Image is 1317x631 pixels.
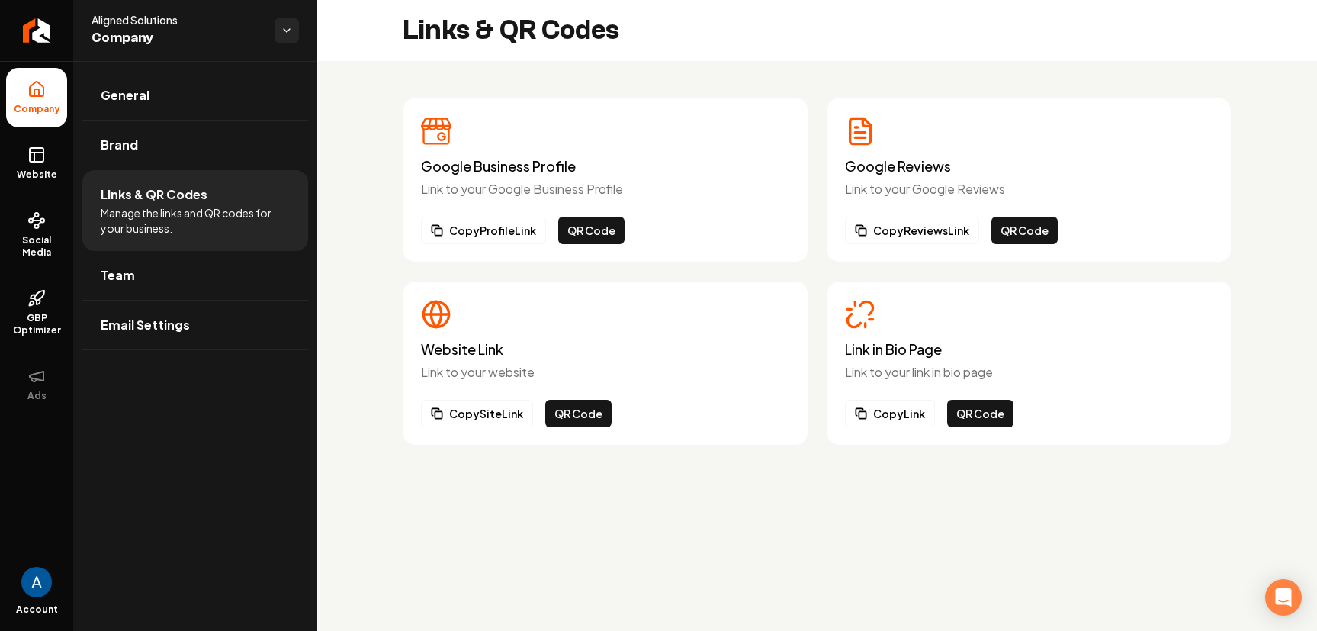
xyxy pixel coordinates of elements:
a: Social Media [6,199,67,271]
span: Links & QR Codes [101,185,207,204]
h3: Website Link [421,342,790,357]
button: CopyProfileLink [421,217,546,244]
a: Email Settings [82,301,308,349]
img: Andrew Magana [21,567,52,597]
span: Company [92,27,262,49]
button: Ads [6,355,67,414]
div: Open Intercom Messenger [1265,579,1302,616]
span: Brand [101,136,138,154]
p: Link to your website [421,363,790,381]
p: Link to your Google Business Profile [421,180,790,198]
span: Account [16,604,58,616]
span: Social Media [6,234,67,259]
button: CopySiteLink [421,400,533,427]
button: QR Code [947,400,1013,427]
span: Team [101,266,135,285]
span: Email Settings [101,316,190,334]
button: QR Code [545,400,612,427]
p: Link to your link in bio page [845,363,1214,381]
span: Manage the links and QR codes for your business. [101,205,290,236]
button: Open user button [21,567,52,597]
p: Link to your Google Reviews [845,180,1214,198]
button: QR Code [558,217,625,244]
a: GBP Optimizer [6,277,67,349]
button: CopyLink [845,400,935,427]
a: Team [82,251,308,300]
span: Company [8,103,66,115]
h3: Google Business Profile [421,159,790,174]
a: Brand [82,121,308,169]
a: Website [6,134,67,193]
button: CopyReviewsLink [845,217,979,244]
img: Rebolt Logo [23,18,51,43]
span: General [101,86,149,105]
span: Website [11,169,63,181]
h2: Links & QR Codes [403,15,619,46]
h3: Link in Bio Page [845,342,1214,357]
button: QR Code [991,217,1058,244]
span: Ads [21,390,53,402]
span: Aligned Solutions [92,12,262,27]
a: General [82,71,308,120]
span: GBP Optimizer [6,312,67,336]
h3: Google Reviews [845,159,1214,174]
